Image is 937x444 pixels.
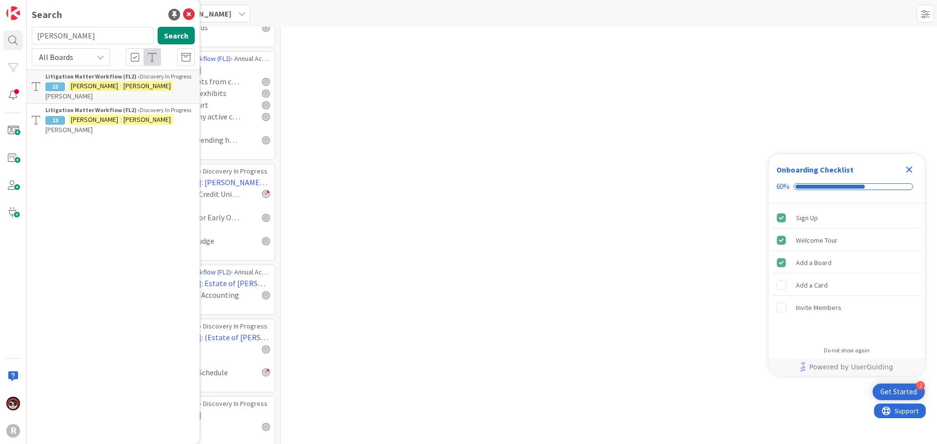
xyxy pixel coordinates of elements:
b: Litigation Matter Workflow (FL2) › [45,73,140,80]
mark: [PERSON_NAME] [69,81,120,91]
span: [PERSON_NAME] [172,8,231,19]
a: Powered by UserGuiding [774,358,920,376]
span: [PERSON_NAME] [45,125,93,134]
span: [PERSON_NAME]: Estate of [PERSON_NAME] Probate [will and trust] [143,277,270,289]
div: Discovery In Progress [45,106,195,115]
div: Footer [769,358,925,376]
a: Litigation Matter Workflow (FL2) ›Discovery In Progress13[PERSON_NAME]:[PERSON_NAME][PERSON_NAME] [27,104,200,137]
span: : [120,81,122,90]
div: Welcome Tour [796,234,837,246]
div: Add a Card [796,279,828,291]
div: Checklist Container [769,154,925,376]
img: Visit kanbanzone.com [6,6,20,20]
button: Search [158,27,195,44]
div: Welcome Tour is complete. [773,230,921,251]
span: [PERSON_NAME]: [PERSON_NAME] English [143,176,270,188]
div: Checklist progress: 60% [776,182,917,191]
a: Litigation Matter Workflow (FL2) ›Discovery In Progress13[PERSON_NAME]:[PERSON_NAME][PERSON_NAME] [27,70,200,104]
div: 2 [916,381,925,390]
mark: [PERSON_NAME] [69,115,120,125]
div: Checklist items [769,203,925,340]
mark: [PERSON_NAME] [122,81,173,91]
mark: [PERSON_NAME] [122,115,173,125]
span: [PERSON_NAME] [45,92,93,100]
div: Discovery In Progress [45,72,195,81]
div: Add a Board is complete. [773,252,921,273]
div: Open Get Started checklist, remaining modules: 2 [873,384,925,400]
div: Do not show again [824,347,870,354]
div: Invite Members is incomplete. [773,297,921,318]
div: 13 [45,116,65,125]
div: Get Started [880,387,917,397]
span: : [120,115,122,124]
img: JS [6,397,20,410]
span: All Boards [39,52,73,62]
div: R [6,424,20,438]
span: [PERSON_NAME]: (Estate of [PERSON_NAME]) [143,331,270,343]
span: Powered by UserGuiding [809,361,893,373]
div: Add a Card is incomplete. [773,274,921,296]
div: Invite Members [796,302,841,313]
div: 60% [776,182,790,191]
div: Search [32,7,62,22]
div: 13 [45,82,65,91]
input: Search for title... [32,27,154,44]
div: Add a Board [796,257,832,269]
div: Sign Up is complete. [773,207,921,229]
span: Support [20,1,44,13]
div: Onboarding Checklist [776,164,854,175]
b: Litigation Matter Workflow (FL2) › [45,106,140,114]
div: Sign Up [796,212,818,224]
div: Close Checklist [901,162,917,177]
